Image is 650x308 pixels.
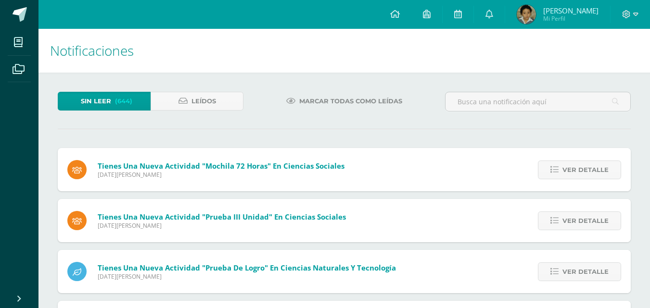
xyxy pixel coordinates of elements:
span: Notificaciones [50,41,134,60]
span: Tienes una nueva actividad "Prueba III unidad" En Ciencias Sociales [98,212,346,222]
input: Busca una notificación aquí [446,92,630,111]
span: Marcar todas como leídas [299,92,402,110]
span: [PERSON_NAME] [543,6,599,15]
span: Tienes una nueva actividad "Prueba de Logro" En Ciencias Naturales y Tecnología [98,263,396,272]
span: Ver detalle [562,212,609,230]
span: Mi Perfil [543,14,599,23]
a: Leídos [151,92,243,111]
span: [DATE][PERSON_NAME] [98,222,346,230]
span: Ver detalle [562,161,609,179]
span: Leídos [191,92,216,110]
span: [DATE][PERSON_NAME] [98,171,344,179]
img: 88c364e1b6d7bc8e2f66ef3e364cde8b.png [517,5,536,24]
span: Ver detalle [562,263,609,281]
span: Sin leer [81,92,111,110]
span: [DATE][PERSON_NAME] [98,272,396,281]
a: Sin leer(644) [58,92,151,111]
a: Marcar todas como leídas [274,92,414,111]
span: (644) [115,92,132,110]
span: Tienes una nueva actividad "Mochila 72 horas" En Ciencias Sociales [98,161,344,171]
